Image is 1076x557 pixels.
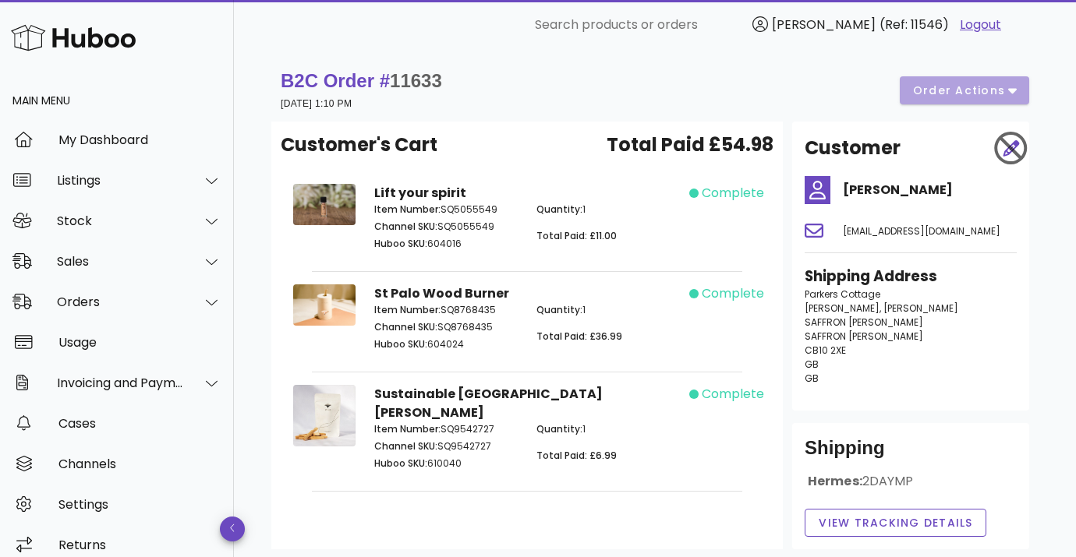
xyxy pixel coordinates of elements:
[536,449,617,462] span: Total Paid: £6.99
[390,70,442,91] span: 11633
[843,181,1017,199] h4: [PERSON_NAME]
[374,303,441,316] span: Item Number:
[293,385,356,446] img: Product Image
[702,284,764,303] span: complete
[536,229,617,242] span: Total Paid: £11.00
[862,472,914,490] span: 2DAYMP
[818,515,973,531] span: View Tracking details
[57,213,184,228] div: Stock
[374,337,427,351] span: Huboo SKU:
[293,184,356,225] img: Product Image
[805,266,1017,287] h3: Shipping Address
[58,335,221,350] div: Usage
[536,303,582,316] span: Quantity:
[702,385,764,404] span: complete
[374,439,518,453] p: SQ9542727
[805,134,901,162] h2: Customer
[536,422,582,435] span: Quantity:
[536,330,622,343] span: Total Paid: £36.99
[374,220,437,233] span: Channel SKU:
[805,330,923,343] span: SAFFRON [PERSON_NAME]
[57,294,184,309] div: Orders
[281,131,437,159] span: Customer's Cart
[374,284,509,302] strong: St Palo Wood Burner
[58,457,221,471] div: Channels
[843,224,1000,238] span: [EMAIL_ADDRESS][DOMAIN_NAME]
[536,303,680,317] p: 1
[805,372,819,385] span: GB
[374,385,603,421] strong: Sustainable [GEOGRAPHIC_DATA][PERSON_NAME]
[960,16,1001,34] a: Logout
[702,184,764,203] span: complete
[58,538,221,552] div: Returns
[374,457,518,471] p: 610040
[536,422,680,436] p: 1
[374,457,427,470] span: Huboo SKU:
[536,203,680,217] p: 1
[374,337,518,351] p: 604024
[805,344,846,357] span: CB10 2XE
[57,254,184,269] div: Sales
[374,320,437,333] span: Channel SKU:
[281,70,442,91] strong: B2C Order #
[805,358,819,371] span: GB
[880,16,949,33] span: (Ref: 11546)
[58,132,221,147] div: My Dashboard
[374,422,441,435] span: Item Number:
[374,422,518,436] p: SQ9542727
[805,301,958,315] span: [PERSON_NAME], [PERSON_NAME]
[374,237,518,251] p: 604016
[536,203,582,216] span: Quantity:
[11,21,136,55] img: Huboo Logo
[293,284,356,326] img: Product Image
[772,16,876,33] span: [PERSON_NAME]
[805,287,880,301] span: Parkers Cottage
[281,98,352,109] small: [DATE] 1:10 PM
[374,439,437,453] span: Channel SKU:
[374,203,518,217] p: SQ5055549
[374,184,466,202] strong: Lift your spirit
[805,435,1017,473] div: Shipping
[57,173,184,188] div: Listings
[58,416,221,431] div: Cases
[374,220,518,234] p: SQ5055549
[374,303,518,317] p: SQ8768435
[374,320,518,334] p: SQ8768435
[58,497,221,512] div: Settings
[374,237,427,250] span: Huboo SKU:
[805,509,986,537] button: View Tracking details
[607,131,773,159] span: Total Paid £54.98
[374,203,441,216] span: Item Number:
[57,375,184,390] div: Invoicing and Payments
[805,473,1017,502] div: Hermes:
[805,316,923,329] span: SAFFRON [PERSON_NAME]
